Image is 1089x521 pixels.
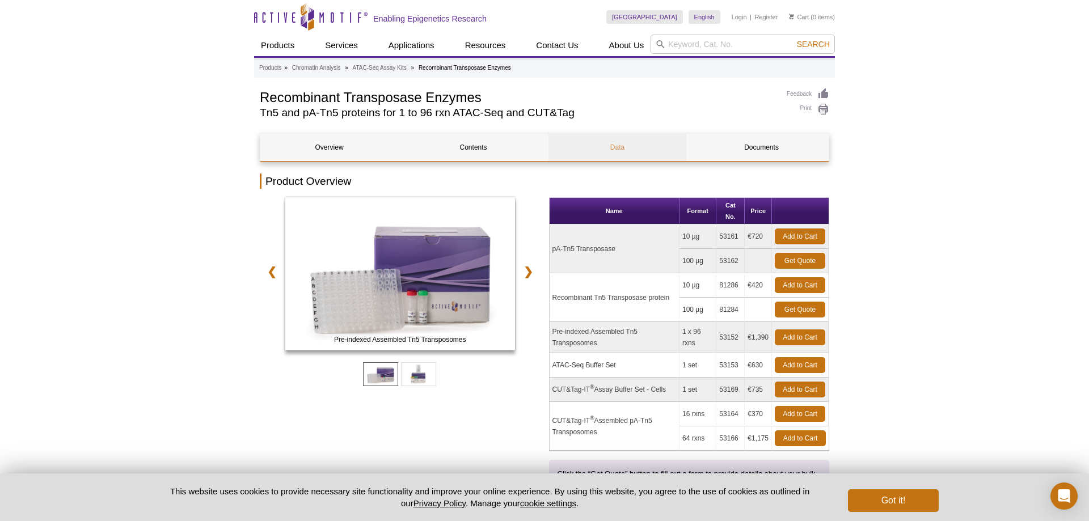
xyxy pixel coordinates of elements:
img: Pre-indexed Assembled Tn5 Transposomes [285,197,515,350]
th: Name [550,198,679,225]
a: ATAC-Seq Assay Kits [353,63,407,73]
a: Add to Cart [775,357,825,373]
th: Cat No. [716,198,745,225]
td: 100 µg [679,249,716,273]
td: 53153 [716,353,745,378]
img: Your Cart [789,14,794,19]
li: Recombinant Transposase Enzymes [419,65,511,71]
th: Price [745,198,772,225]
td: CUT&Tag-IT Assay Buffer Set - Cells [550,378,679,402]
td: Recombinant Tn5 Transposase protein [550,273,679,322]
sup: ® [590,415,594,421]
button: cookie settings [520,498,576,508]
td: €420 [745,273,772,298]
td: €630 [745,353,772,378]
button: Got it! [848,489,939,512]
td: €370 [745,402,772,426]
a: Chromatin Analysis [292,63,341,73]
h1: Recombinant Transposase Enzymes [260,88,775,105]
a: Add to Cart [775,329,825,345]
span: Pre-indexed Assembled Tn5 Transposomes [288,334,512,345]
span: Search [797,40,830,49]
p: This website uses cookies to provide necessary site functionality and improve your online experie... [150,485,829,509]
td: 81286 [716,273,745,298]
a: English [689,10,720,24]
td: 53152 [716,322,745,353]
a: Cart [789,13,809,21]
a: Add to Cart [775,430,826,446]
a: Products [254,35,301,56]
a: Print [787,103,829,116]
td: 53166 [716,426,745,451]
a: Get Quote [775,253,825,269]
sup: ® [590,384,594,390]
td: 81284 [716,298,745,322]
td: 1 set [679,378,716,402]
td: Pre-indexed Assembled Tn5 Transposomes [550,322,679,353]
td: ATAC-Seq Buffer Set [550,353,679,378]
td: €735 [745,378,772,402]
div: Open Intercom Messenger [1050,482,1078,510]
a: Privacy Policy [413,498,466,508]
a: Feedback [787,88,829,100]
li: » [345,65,348,71]
td: €1,175 [745,426,772,451]
td: 10 µg [679,273,716,298]
td: 53162 [716,249,745,273]
td: 53161 [716,225,745,249]
a: [GEOGRAPHIC_DATA] [606,10,683,24]
a: Documents [693,134,830,161]
a: Products [259,63,281,73]
td: pA-Tn5 Transposase [550,225,679,273]
h2: Product Overview [260,173,829,189]
p: Click the “Get Quote” button to fill out a form to provide details about your bulk request, and y... [558,468,821,502]
a: Applications [382,35,441,56]
td: 10 µg [679,225,716,249]
a: Add to Cart [775,406,825,422]
td: 53164 [716,402,745,426]
h2: Enabling Epigenetics Research [373,14,487,24]
button: Search [793,39,833,49]
td: 53169 [716,378,745,402]
a: Contents [404,134,542,161]
td: 64 rxns [679,426,716,451]
a: Register [754,13,778,21]
a: Login [732,13,747,21]
a: Add to Cart [775,382,825,397]
a: ATAC-Seq Kit [285,197,515,354]
a: Contact Us [529,35,585,56]
input: Keyword, Cat. No. [651,35,835,54]
a: Add to Cart [775,228,825,244]
li: » [284,65,288,71]
td: 1 x 96 rxns [679,322,716,353]
a: About Us [602,35,651,56]
th: Format [679,198,716,225]
a: Get Quote [775,302,825,317]
li: (0 items) [789,10,835,24]
td: CUT&Tag-IT Assembled pA-Tn5 Transposomes [550,402,679,451]
li: » [411,65,415,71]
a: Overview [260,134,398,161]
td: €1,390 [745,322,772,353]
a: Services [318,35,365,56]
td: €720 [745,225,772,249]
a: ❯ [516,259,541,285]
li: | [750,10,752,24]
td: 1 set [679,353,716,378]
a: ❮ [260,259,284,285]
td: 100 µg [679,298,716,322]
h2: Tn5 and pA-Tn5 proteins for 1 to 96 rxn ATAC-Seq and CUT&Tag [260,108,775,118]
a: Resources [458,35,513,56]
a: Data [548,134,686,161]
td: 16 rxns [679,402,716,426]
a: Add to Cart [775,277,825,293]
